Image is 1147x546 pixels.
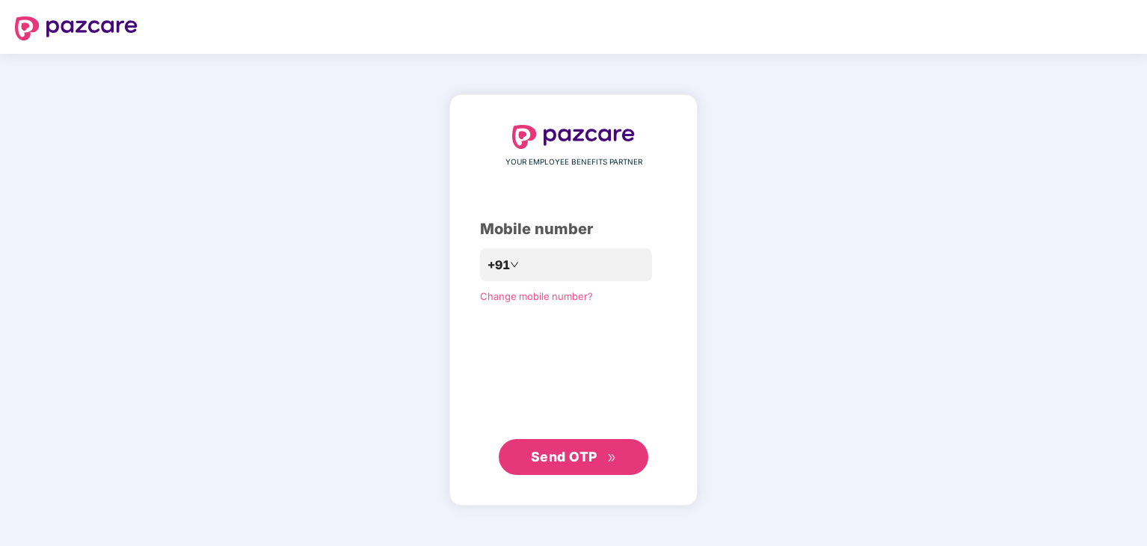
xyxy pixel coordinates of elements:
[531,449,597,464] span: Send OTP
[488,256,510,274] span: +91
[512,125,635,149] img: logo
[505,156,642,168] span: YOUR EMPLOYEE BENEFITS PARTNER
[480,218,667,241] div: Mobile number
[480,290,593,302] a: Change mobile number?
[607,453,617,463] span: double-right
[15,16,138,40] img: logo
[510,260,519,269] span: down
[499,439,648,475] button: Send OTPdouble-right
